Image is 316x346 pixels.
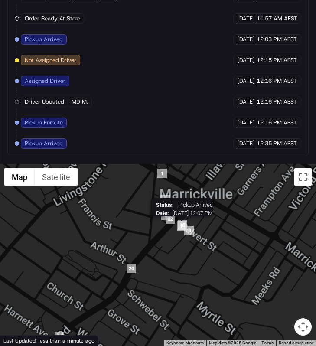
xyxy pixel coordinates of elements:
img: 1736555255976-a54dd68f-1ca7-489b-9aae-adbdc363a1c4 [9,83,24,98]
div: We're available if you need us! [29,91,110,98]
button: Show satellite imagery [35,168,78,186]
span: Driver Updated [25,98,64,106]
a: Report a map error [279,340,313,345]
span: 12:15 PM AEST [257,56,297,64]
img: Google [2,335,31,346]
span: Pickup Arrived [177,202,212,208]
span: [DATE] [237,56,255,64]
span: 12:03 PM AEST [257,36,297,43]
img: Nash [9,9,26,26]
div: 19 [55,332,64,342]
span: [DATE] [237,119,255,127]
span: [DATE] [237,15,255,23]
button: Map camera controls [294,318,312,336]
div: Start new chat [29,83,142,91]
span: Pylon [86,147,105,153]
span: Order Ready At Store [25,15,80,23]
span: Pickup Arrived [25,140,63,147]
span: Assigned Driver [25,77,65,85]
div: 📗 [9,127,16,134]
a: 📗Knowledge Base [5,122,70,138]
div: 11 [184,226,194,235]
span: Status : [156,202,173,208]
button: Show street map [4,168,35,186]
input: Clear [23,56,143,65]
span: Map data ©2025 Google [209,340,256,345]
button: Toggle fullscreen view [294,168,312,186]
span: Pickup Enroute [25,119,63,127]
a: Open this area in Google Maps (opens a new window) [2,335,31,346]
span: [DATE] 12:07 PM [172,210,212,216]
a: Terms (opens in new tab) [261,340,274,345]
span: 12:16 PM AEST [257,98,297,106]
span: 11:57 AM AEST [257,15,297,23]
span: MD M. [72,98,88,106]
span: [DATE] [237,77,255,85]
span: 12:16 PM AEST [257,77,297,85]
span: [DATE] [237,140,255,147]
span: [DATE] [237,36,255,43]
span: Not Assigned Driver [25,56,76,64]
a: Powered byPylon [61,147,105,153]
span: Date : [156,210,169,216]
p: Welcome 👋 [9,35,158,49]
div: 7 [160,195,170,205]
span: 12:16 PM AEST [257,119,297,127]
span: [DATE] [237,98,255,106]
span: 12:35 PM AEST [257,140,297,147]
button: Keyboard shortcuts [166,340,204,346]
div: 💻 [73,127,80,134]
div: 10 [178,220,187,230]
button: Start new chat [147,85,158,96]
div: 20 [127,264,136,273]
span: Knowledge Base [17,126,66,134]
div: 1 [157,169,167,178]
div: 9 [177,221,186,231]
a: 💻API Documentation [70,122,143,138]
div: 22 [166,214,175,224]
span: API Documentation [82,126,139,134]
span: Pickup Arrived [25,36,63,43]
